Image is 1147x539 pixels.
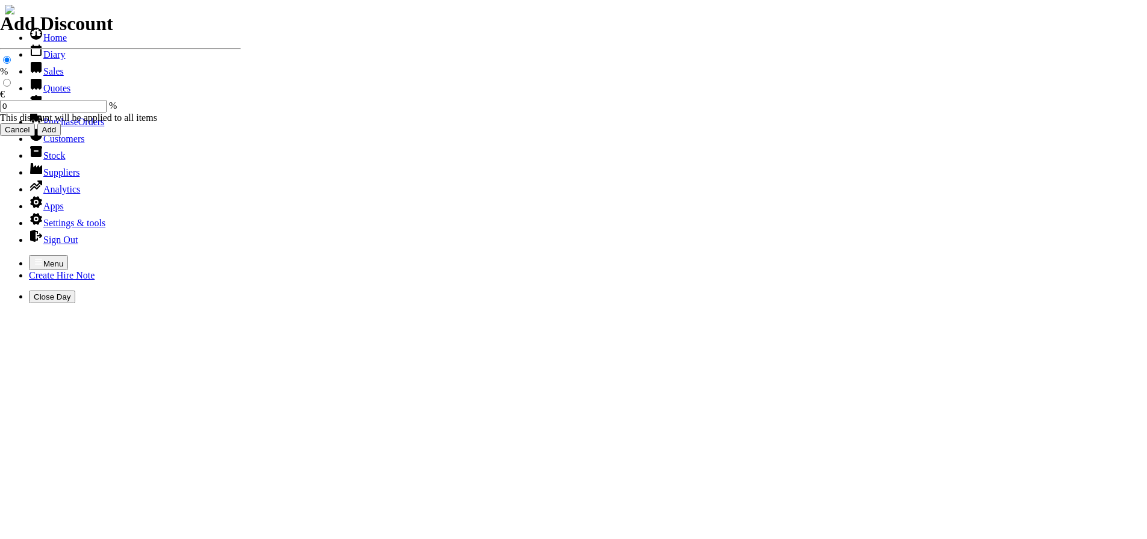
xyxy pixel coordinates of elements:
span: % [109,100,117,111]
a: Suppliers [29,167,79,177]
a: Create Hire Note [29,270,95,280]
button: Close Day [29,291,75,303]
li: Sales [29,60,1142,77]
a: Sign Out [29,235,78,245]
a: Stock [29,150,65,161]
a: Apps [29,201,64,211]
input: € [3,79,11,87]
a: Analytics [29,184,80,194]
a: Settings & tools [29,218,105,228]
button: Menu [29,255,68,270]
input: % [3,56,11,64]
li: Stock [29,144,1142,161]
li: Suppliers [29,161,1142,178]
a: Customers [29,134,84,144]
input: Add [37,123,61,136]
li: Hire Notes [29,94,1142,111]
